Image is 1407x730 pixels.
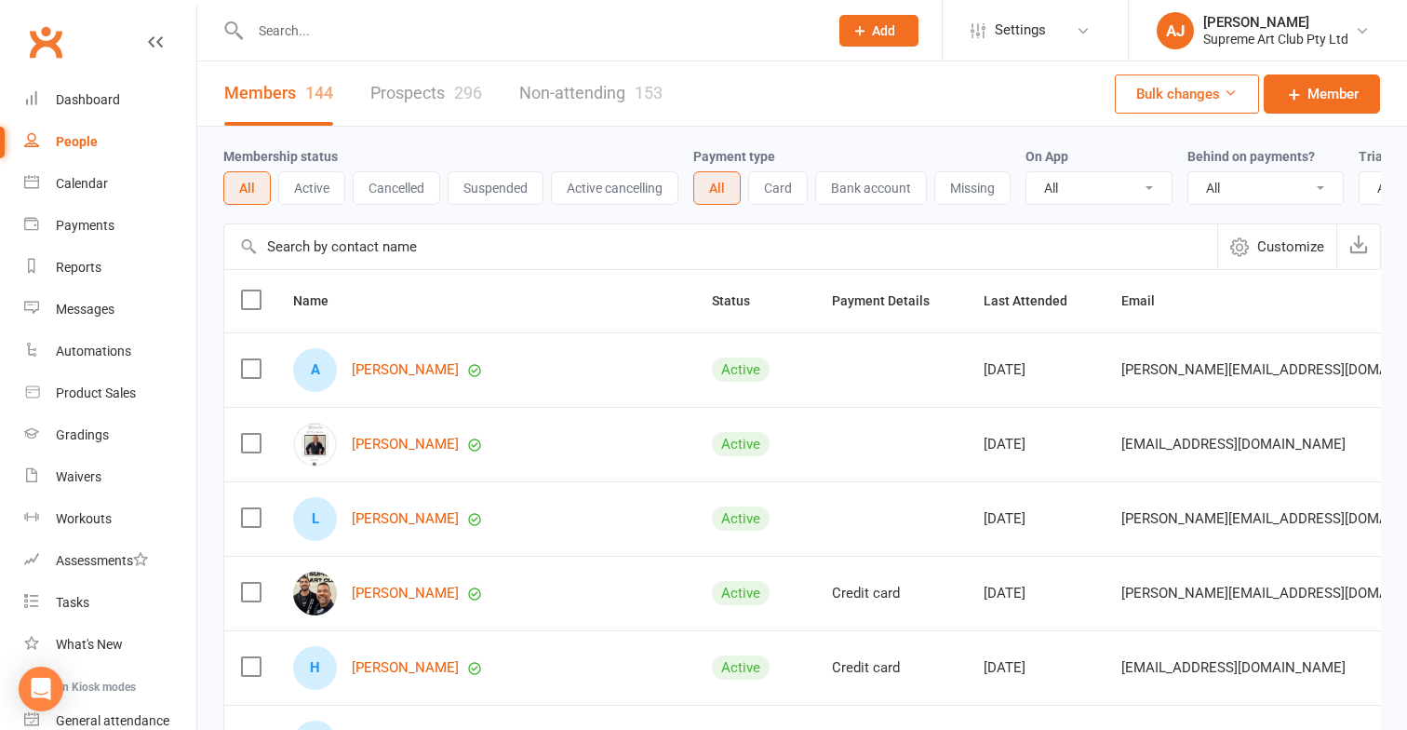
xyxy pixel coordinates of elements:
[1203,31,1348,47] div: Supreme Art Club Pty Ltd
[872,23,895,38] span: Add
[24,247,196,289] a: Reports
[1264,74,1380,114] a: Member
[1257,236,1324,258] span: Customize
[24,121,196,163] a: People
[56,134,98,149] div: People
[984,660,1088,676] div: [DATE]
[712,581,770,605] div: Active
[1121,290,1175,312] button: Email
[278,171,345,205] button: Active
[245,18,815,44] input: Search...
[1121,293,1175,308] span: Email
[56,302,114,317] div: Messages
[24,498,196,540] a: Workouts
[56,344,131,358] div: Automations
[56,218,114,233] div: Payments
[293,348,337,392] div: A
[293,293,349,308] span: Name
[56,469,101,484] div: Waivers
[712,656,770,680] div: Active
[352,660,459,676] a: [PERSON_NAME]
[22,19,69,65] a: Clubworx
[984,362,1088,378] div: [DATE]
[293,646,337,690] div: H
[984,293,1088,308] span: Last Attended
[1115,74,1259,114] button: Bulk changes
[56,553,148,568] div: Assessments
[1203,14,1348,31] div: [PERSON_NAME]
[24,331,196,372] a: Automations
[24,624,196,666] a: What's New
[984,586,1088,602] div: [DATE]
[24,79,196,121] a: Dashboard
[24,414,196,456] a: Gradings
[748,171,808,205] button: Card
[24,540,196,582] a: Assessments
[24,372,196,414] a: Product Sales
[56,637,123,652] div: What's New
[1217,224,1336,269] button: Customize
[448,171,543,205] button: Suspended
[984,437,1088,453] div: [DATE]
[712,507,770,531] div: Active
[224,224,1217,269] input: Search by contact name
[56,92,120,107] div: Dashboard
[984,511,1088,527] div: [DATE]
[56,713,169,728] div: General attendance
[224,61,333,126] a: Members144
[352,586,459,602] a: [PERSON_NAME]
[223,171,271,205] button: All
[56,385,136,400] div: Product Sales
[832,293,950,308] span: Payment Details
[635,83,663,102] div: 153
[352,511,459,527] a: [PERSON_NAME]
[24,289,196,331] a: Messages
[1307,83,1359,105] span: Member
[712,358,770,382] div: Active
[712,290,770,312] button: Status
[352,437,459,453] a: [PERSON_NAME]
[1121,426,1346,462] span: [EMAIL_ADDRESS][DOMAIN_NAME]
[815,171,927,205] button: Bank account
[832,660,950,676] div: Credit card
[693,149,775,164] label: Payment type
[56,176,108,191] div: Calendar
[1187,149,1315,164] label: Behind on payments?
[839,15,918,47] button: Add
[24,582,196,624] a: Tasks
[353,171,440,205] button: Cancelled
[934,171,1011,205] button: Missing
[293,497,337,541] div: L
[24,163,196,205] a: Calendar
[56,511,112,526] div: Workouts
[223,149,338,164] label: Membership status
[832,586,950,602] div: Credit card
[56,595,89,610] div: Tasks
[24,456,196,498] a: Waivers
[693,171,741,205] button: All
[1121,650,1346,685] span: [EMAIL_ADDRESS][DOMAIN_NAME]
[370,61,482,126] a: Prospects296
[19,667,63,711] div: Open Intercom Messenger
[56,260,101,275] div: Reports
[24,205,196,247] a: Payments
[984,290,1088,312] button: Last Attended
[56,427,109,442] div: Gradings
[995,9,1046,51] span: Settings
[305,83,333,102] div: 144
[519,61,663,126] a: Non-attending153
[712,432,770,456] div: Active
[293,290,349,312] button: Name
[1025,149,1068,164] label: On App
[551,171,678,205] button: Active cancelling
[1157,12,1194,49] div: AJ
[712,293,770,308] span: Status
[454,83,482,102] div: 296
[352,362,459,378] a: [PERSON_NAME]
[832,290,950,312] button: Payment Details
